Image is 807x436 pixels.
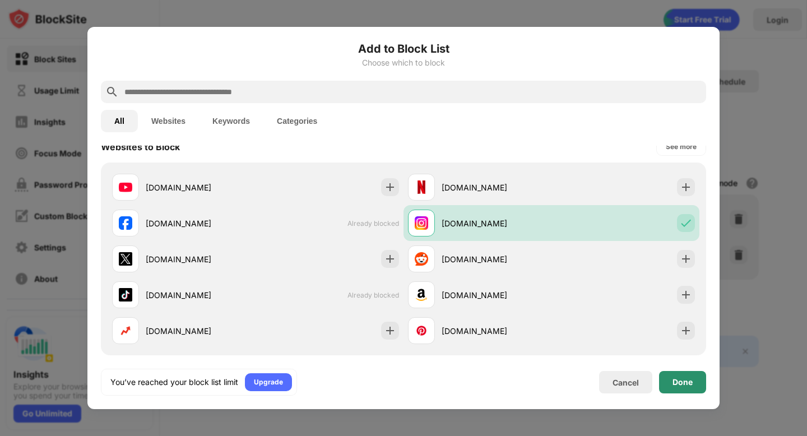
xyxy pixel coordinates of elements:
[666,141,697,152] div: See more
[146,325,256,337] div: [DOMAIN_NAME]
[119,288,132,302] img: favicons
[101,141,180,152] div: Websites to Block
[347,219,399,228] span: Already blocked
[119,216,132,230] img: favicons
[613,378,639,387] div: Cancel
[672,378,693,387] div: Done
[101,58,706,67] div: Choose which to block
[347,291,399,299] span: Already blocked
[442,253,551,265] div: [DOMAIN_NAME]
[263,110,331,132] button: Categories
[101,40,706,57] h6: Add to Block List
[119,252,132,266] img: favicons
[442,217,551,229] div: [DOMAIN_NAME]
[146,289,256,301] div: [DOMAIN_NAME]
[415,216,428,230] img: favicons
[119,180,132,194] img: favicons
[415,324,428,337] img: favicons
[442,325,551,337] div: [DOMAIN_NAME]
[254,377,283,388] div: Upgrade
[101,110,138,132] button: All
[138,110,199,132] button: Websites
[199,110,263,132] button: Keywords
[146,217,256,229] div: [DOMAIN_NAME]
[415,288,428,302] img: favicons
[442,289,551,301] div: [DOMAIN_NAME]
[105,85,119,99] img: search.svg
[110,377,238,388] div: You’ve reached your block list limit
[146,253,256,265] div: [DOMAIN_NAME]
[146,182,256,193] div: [DOMAIN_NAME]
[119,324,132,337] img: favicons
[415,252,428,266] img: favicons
[442,182,551,193] div: [DOMAIN_NAME]
[415,180,428,194] img: favicons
